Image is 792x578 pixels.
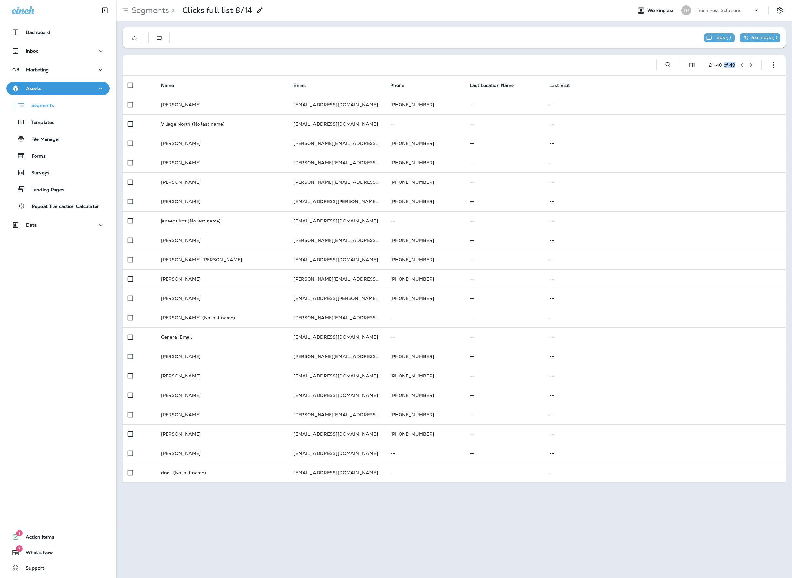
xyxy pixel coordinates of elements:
[470,180,539,185] p: --
[25,153,46,160] p: Forms
[385,405,464,424] td: [PHONE_NUMBER]
[19,550,53,558] span: What's New
[390,315,459,320] p: --
[385,95,464,114] td: [PHONE_NUMBER]
[6,132,110,146] button: File Manager
[6,531,110,543] button: 1Action Items
[385,269,464,289] td: [PHONE_NUMBER]
[549,238,780,243] p: --
[662,58,675,71] button: Search Segments
[288,327,385,347] td: [EMAIL_ADDRESS][DOMAIN_NAME]
[549,470,780,475] p: --
[470,257,539,262] p: --
[390,451,459,456] p: --
[470,470,539,475] p: --
[549,451,780,456] p: --
[470,160,539,165] p: --
[26,30,50,35] p: Dashboard
[549,257,780,262] p: --
[549,199,780,204] p: --
[288,250,385,269] td: [EMAIL_ADDRESS][DOMAIN_NAME]
[470,199,539,204] p: --
[6,546,110,559] button: 7What's New
[470,315,539,320] p: --
[6,149,110,162] button: Forms
[25,137,60,143] p: File Manager
[288,424,385,444] td: [EMAIL_ADDRESS][DOMAIN_NAME]
[549,82,570,88] span: Last Visit
[470,373,539,378] p: --
[288,153,385,172] td: [PERSON_NAME][EMAIL_ADDRESS][PERSON_NAME][PERSON_NAME][DOMAIN_NAME]
[6,182,110,196] button: Landing Pages
[6,82,110,95] button: Assets
[169,5,175,15] p: >
[288,134,385,153] td: [PERSON_NAME][EMAIL_ADDRESS][PERSON_NAME][PERSON_NAME][DOMAIN_NAME]
[26,222,37,228] p: Data
[695,8,741,13] p: Thorn Pest Solutions
[129,5,169,15] p: Segments
[288,269,385,289] td: [PERSON_NAME][EMAIL_ADDRESS][PERSON_NAME][PERSON_NAME][DOMAIN_NAME]
[740,33,780,42] div: This segment is not used in any journeys
[470,82,514,88] span: Last Location Name
[549,393,780,398] p: --
[6,98,110,112] button: Segments
[288,289,385,308] td: [EMAIL_ADDRESS][PERSON_NAME][PERSON_NAME][DOMAIN_NAME]
[156,386,289,405] td: [PERSON_NAME]
[161,82,174,88] span: Name
[156,250,289,269] td: [PERSON_NAME] [PERSON_NAME]
[385,366,464,386] td: [PHONE_NUMBER]
[715,35,731,41] p: Tags ( )
[25,170,49,176] p: Surveys
[156,463,289,482] td: dneil (No last name)
[288,366,385,386] td: [EMAIL_ADDRESS][DOMAIN_NAME]
[470,451,539,456] p: --
[549,141,780,146] p: --
[549,373,780,378] p: --
[647,8,675,13] span: Working as:
[704,33,735,42] div: This segment has no tags
[156,95,289,114] td: [PERSON_NAME]
[470,296,539,301] p: --
[470,102,539,107] p: --
[385,289,464,308] td: [PHONE_NUMBER]
[288,405,385,424] td: [PERSON_NAME][EMAIL_ADDRESS][DOMAIN_NAME]
[390,218,459,223] p: --
[774,5,786,16] button: Settings
[156,114,289,134] td: Village North (No last name)
[6,562,110,574] button: Support
[156,231,289,250] td: [PERSON_NAME]
[549,335,780,340] p: --
[685,58,698,71] button: Edit Fields
[16,530,23,536] span: 1
[16,545,23,552] span: 7
[293,82,306,88] span: Email
[6,115,110,129] button: Templates
[25,103,54,109] p: Segments
[470,276,539,282] p: --
[6,63,110,76] button: Marketing
[709,62,735,67] div: 21 - 40 of 49
[156,289,289,308] td: [PERSON_NAME]
[25,120,54,126] p: Templates
[288,347,385,366] td: [PERSON_NAME][EMAIL_ADDRESS][PERSON_NAME][PERSON_NAME][DOMAIN_NAME]
[156,444,289,463] td: [PERSON_NAME]
[26,48,38,54] p: Inbox
[385,231,464,250] td: [PHONE_NUMBER]
[549,431,780,437] p: --
[156,192,289,211] td: [PERSON_NAME]
[549,121,780,127] p: --
[390,121,459,127] p: --
[549,218,780,223] p: --
[549,276,780,282] p: --
[288,114,385,134] td: [EMAIL_ADDRESS][DOMAIN_NAME]
[385,172,464,192] td: [PHONE_NUMBER]
[470,354,539,359] p: --
[6,26,110,39] button: Dashboard
[288,211,385,231] td: [EMAIL_ADDRESS][DOMAIN_NAME]
[156,134,289,153] td: [PERSON_NAME]
[182,5,252,15] p: Clicks full list 8/14
[96,4,114,17] button: Collapse Sidebar
[470,335,539,340] p: --
[156,366,289,386] td: [PERSON_NAME]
